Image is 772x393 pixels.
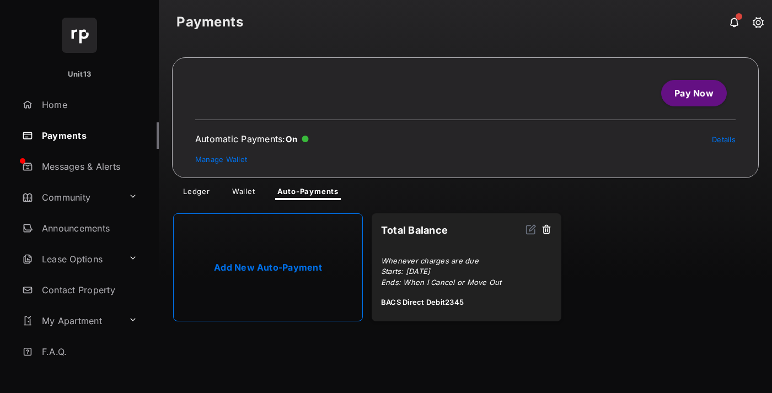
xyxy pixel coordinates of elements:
[176,15,243,29] strong: Payments
[18,215,159,241] a: Announcements
[269,187,347,200] a: Auto-Payments
[174,187,219,200] a: Ledger
[195,155,247,164] a: Manage Wallet
[18,277,159,303] a: Contact Property
[286,134,298,144] span: On
[526,224,537,235] img: svg+xml;base64,PHN2ZyB2aWV3Qm94PSIwIDAgMjQgMjQiIHdpZHRoPSIxNiIgaGVpZ2h0PSIxNiIgZmlsbD0ibm9uZSIgeG...
[712,135,736,144] a: Details
[18,153,159,180] a: Messages & Alerts
[18,122,159,149] a: Payments
[195,133,309,144] div: Automatic Payments :
[18,184,124,211] a: Community
[173,213,363,321] a: Add New Auto-Payment
[62,18,97,53] img: svg+xml;base64,PHN2ZyB4bWxucz0iaHR0cDovL3d3dy53My5vcmcvMjAwMC9zdmciIHdpZHRoPSI2NCIgaGVpZ2h0PSI2NC...
[381,297,464,308] span: BACS Direct Debit 2345
[18,308,124,334] a: My Apartment
[381,267,430,276] span: Starts: [DATE]
[68,69,92,80] p: Unit13
[381,256,479,265] span: Whenever charges are due
[223,187,264,200] a: Wallet
[18,91,159,118] a: Home
[381,278,502,287] span: Ends: When I Cancel or Move Out
[18,338,159,365] a: F.A.Q.
[18,246,124,272] a: Lease Options
[381,224,448,236] strong: Total Balance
